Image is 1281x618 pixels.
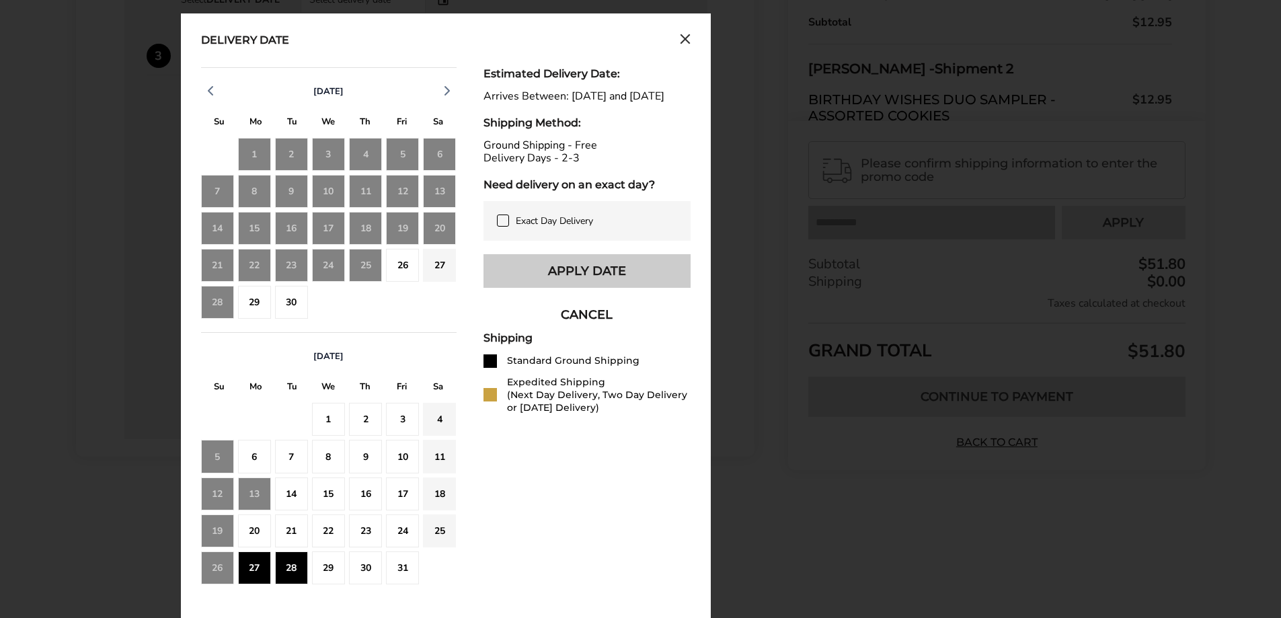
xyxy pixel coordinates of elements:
[507,376,691,414] div: Expedited Shipping (Next Day Delivery, Two Day Delivery or [DATE] Delivery)
[201,113,237,134] div: S
[308,85,349,98] button: [DATE]
[483,116,691,129] div: Shipping Method:
[308,350,349,362] button: [DATE]
[347,113,383,134] div: T
[483,254,691,288] button: Apply Date
[680,34,691,48] button: Close calendar
[201,34,289,48] div: Delivery Date
[310,113,346,134] div: W
[483,332,691,344] div: Shipping
[201,378,237,399] div: S
[483,67,691,80] div: Estimated Delivery Date:
[420,113,456,134] div: S
[313,350,344,362] span: [DATE]
[347,378,383,399] div: T
[237,378,274,399] div: M
[383,378,420,399] div: F
[483,298,691,332] button: CANCEL
[274,113,310,134] div: T
[383,113,420,134] div: F
[237,113,274,134] div: M
[516,215,593,227] span: Exact Day Delivery
[507,354,639,367] div: Standard Ground Shipping
[310,378,346,399] div: W
[483,178,691,191] div: Need delivery on an exact day?
[313,85,344,98] span: [DATE]
[274,378,310,399] div: T
[420,378,456,399] div: S
[483,139,691,165] div: Ground Shipping - Free Delivery Days - 2-3
[483,90,691,103] div: Arrives Between: [DATE] and [DATE]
